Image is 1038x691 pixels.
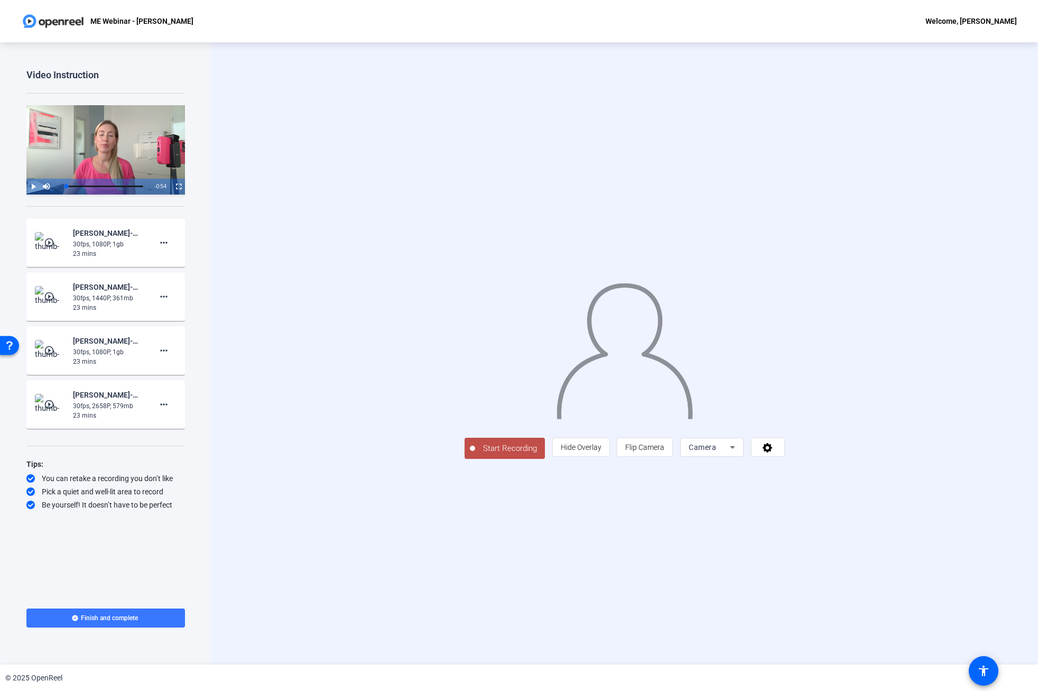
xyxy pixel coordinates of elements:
[73,347,144,357] div: 30fps, 1080P, 1gb
[73,249,144,259] div: 23 mins
[66,186,144,187] div: Progress Bar
[552,438,610,457] button: Hide Overlay
[154,183,156,189] span: -
[73,293,144,303] div: 30fps, 1440P, 361mb
[475,443,545,455] span: Start Recording
[555,275,694,419] img: overlay
[26,500,185,510] div: Be yourself! It doesn’t have to be perfect
[35,394,66,415] img: thumb-nail
[26,179,40,195] button: Play
[73,303,144,312] div: 23 mins
[73,281,144,293] div: [PERSON_NAME]-ME Webinar - [PERSON_NAME]-ME Webinar - [PERSON_NAME]-1759077531881-screen
[625,443,664,452] span: Flip Camera
[157,344,170,357] mat-icon: more_horiz
[73,357,144,366] div: 23 mins
[81,614,138,622] span: Finish and complete
[617,438,673,457] button: Flip Camera
[5,672,62,684] div: © 2025 OpenReel
[26,609,185,628] button: Finish and complete
[172,179,185,195] button: Fullscreen
[35,286,66,307] img: thumb-nail
[26,105,185,195] div: Video Player
[26,458,185,471] div: Tips:
[35,340,66,361] img: thumb-nail
[90,15,193,27] p: ME Webinar - [PERSON_NAME]
[44,399,57,410] mat-icon: play_circle_outline
[689,443,716,452] span: Camera
[44,291,57,302] mat-icon: play_circle_outline
[156,183,166,189] span: 0:54
[26,486,185,497] div: Pick a quiet and well-lit area to record
[73,401,144,411] div: 30fps, 2658P, 579mb
[157,398,170,411] mat-icon: more_horiz
[44,237,57,248] mat-icon: play_circle_outline
[73,335,144,347] div: [PERSON_NAME]-ME Webinar - [PERSON_NAME]-ME Webinar - [PERSON_NAME]-1759070755820-webcam
[561,443,601,452] span: Hide Overlay
[44,345,57,356] mat-icon: play_circle_outline
[977,665,990,677] mat-icon: accessibility
[465,438,545,459] button: Start Recording
[21,11,85,32] img: OpenReel logo
[26,69,185,81] div: Video Instruction
[73,227,144,239] div: [PERSON_NAME]-ME Webinar - [PERSON_NAME]-ME Webinar - [PERSON_NAME]-1759077531882-webcam
[73,411,144,420] div: 23 mins
[73,389,144,401] div: [PERSON_NAME]-ME Webinar - [PERSON_NAME]-ME Webinar - [PERSON_NAME]-1759070755820-screen
[73,239,144,249] div: 30fps, 1080P, 1gb
[40,179,53,195] button: Mute
[26,473,185,484] div: You can retake a recording you don’t like
[157,236,170,249] mat-icon: more_horiz
[35,232,66,253] img: thumb-nail
[925,15,1017,27] div: Welcome, [PERSON_NAME]
[157,290,170,303] mat-icon: more_horiz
